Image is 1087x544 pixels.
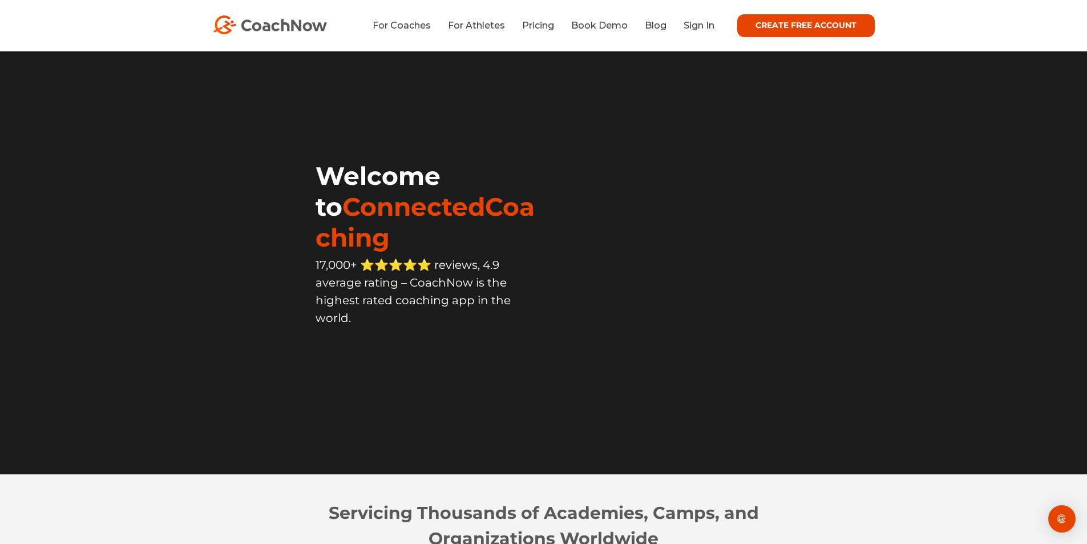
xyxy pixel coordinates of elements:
a: For Coaches [373,20,431,31]
a: Pricing [522,20,554,31]
iframe: Embedded CTA [316,352,543,386]
a: Blog [645,20,666,31]
a: Book Demo [571,20,628,31]
span: ConnectedCoaching [316,191,535,253]
div: Open Intercom Messenger [1048,505,1076,533]
span: 17,000+ ⭐️⭐️⭐️⭐️⭐️ reviews, 4.9 average rating – CoachNow is the highest rated coaching app in th... [316,258,511,325]
a: CREATE FREE ACCOUNT [737,14,875,37]
h1: Welcome to [316,160,543,253]
a: Sign In [684,20,714,31]
a: For Athletes [448,20,505,31]
img: CoachNow Logo [213,15,327,34]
